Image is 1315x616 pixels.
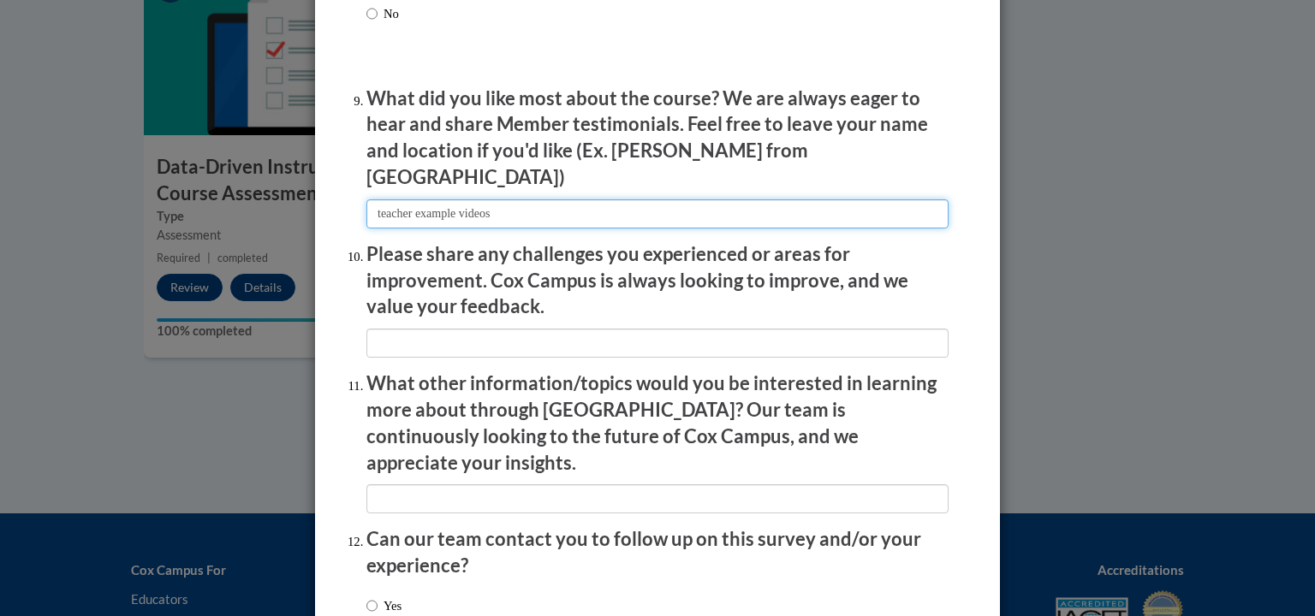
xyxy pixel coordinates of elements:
p: Please share any challenges you experienced or areas for improvement. Cox Campus is always lookin... [366,241,949,320]
input: Yes [366,596,378,615]
p: What did you like most about the course? We are always eager to hear and share Member testimonial... [366,86,949,191]
p: No [384,4,402,23]
label: Yes [366,596,402,615]
p: Can our team contact you to follow up on this survey and/or your experience? [366,526,949,579]
p: What other information/topics would you be interested in learning more about through [GEOGRAPHIC_... [366,370,949,476]
input: No [366,4,378,23]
